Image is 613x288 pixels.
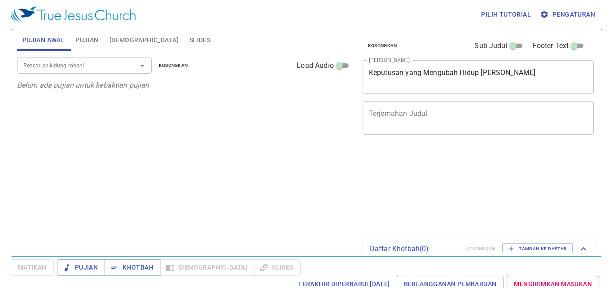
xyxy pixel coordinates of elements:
[477,6,534,23] button: Pilih tutorial
[533,40,569,51] span: Footer Text
[502,243,573,255] button: Tambah ke Daftar
[57,259,105,276] button: Pujian
[538,6,599,23] button: Pengaturan
[109,35,179,46] span: [DEMOGRAPHIC_DATA]
[17,81,149,89] i: Belum ada pujian untuk kebaktian pujian
[363,40,403,51] button: Kosongkan
[11,6,136,22] img: True Jesus Church
[22,35,65,46] span: Pujian Awal
[153,60,193,71] button: Kosongkan
[508,245,567,253] span: Tambah ke Daftar
[368,42,397,50] span: Kosongkan
[369,68,588,85] textarea: Keputusan yang Mengubah Hidup [PERSON_NAME]
[363,234,596,264] div: Daftar Khotbah(0)KosongkanTambah ke Daftar
[481,9,531,20] span: Pilih tutorial
[75,35,98,46] span: Pujian
[542,9,595,20] span: Pengaturan
[105,259,161,276] button: Khotbah
[112,262,153,273] span: Khotbah
[189,35,210,46] span: Slides
[159,62,188,70] span: Kosongkan
[474,40,507,51] span: Sub Judul
[359,144,549,230] iframe: from-child
[370,244,459,254] p: Daftar Khotbah ( 0 )
[297,60,334,71] span: Load Audio
[136,59,149,72] button: Open
[64,262,98,273] span: Pujian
